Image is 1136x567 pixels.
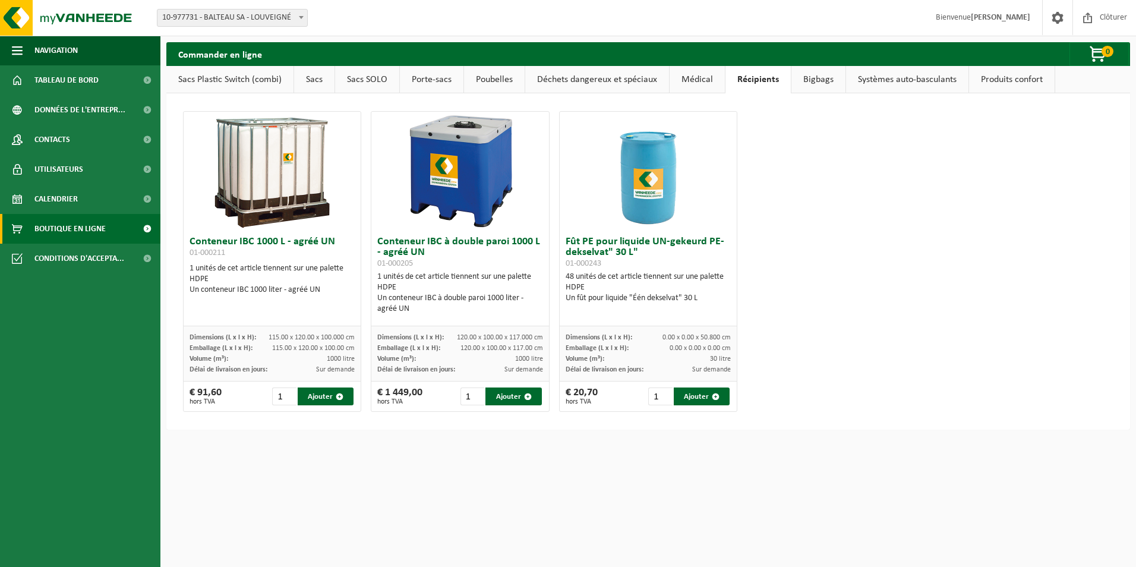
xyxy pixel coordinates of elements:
span: 0.00 x 0.00 x 50.800 cm [662,334,731,341]
span: 1000 litre [515,355,543,363]
a: Médical [670,66,725,93]
span: Volume (m³): [190,355,228,363]
span: Sur demande [504,366,543,373]
a: Porte-sacs [400,66,463,93]
span: Boutique en ligne [34,214,106,244]
span: 30 litre [710,355,731,363]
div: 48 unités de cet article tiennent sur une palette [566,272,731,304]
h3: Conteneur IBC à double paroi 1000 L - agréé UN [377,237,543,269]
span: Dimensions (L x l x H): [377,334,444,341]
div: € 91,60 [190,388,222,405]
span: Volume (m³): [566,355,604,363]
a: Bigbags [791,66,845,93]
div: 1 unités de cet article tiennent sur une palette [377,272,543,314]
span: 120.00 x 100.00 x 117.00 cm [460,345,543,352]
span: 01-000243 [566,259,601,268]
span: Sur demande [692,366,731,373]
h3: Fût PE pour liquide UN-gekeurd PE-dekselvat" 30 L" [566,237,731,269]
a: Déchets dangereux et spéciaux [525,66,669,93]
h3: Conteneur IBC 1000 L - agréé UN [190,237,355,260]
a: Poubelles [464,66,525,93]
span: Sur demande [316,366,355,373]
div: Un fût pour liquide "Één dekselvat" 30 L [566,293,731,304]
div: HDPE [566,282,731,293]
span: 115.00 x 120.00 x 100.00 cm [272,345,355,352]
a: Récipients [725,66,791,93]
span: Conditions d'accepta... [34,244,124,273]
strong: [PERSON_NAME] [971,13,1030,22]
span: 01-000205 [377,259,413,268]
div: Un conteneur IBC à double paroi 1000 liter - agréé UN [377,293,543,314]
button: Ajouter [674,388,730,405]
span: Délai de livraison en jours: [566,366,643,373]
span: 115.00 x 120.00 x 100.000 cm [269,334,355,341]
span: Emballage (L x l x H): [566,345,629,352]
div: € 1 449,00 [377,388,422,405]
button: Ajouter [298,388,354,405]
span: hors TVA [190,398,222,405]
span: 120.00 x 100.00 x 117.000 cm [457,334,543,341]
div: Un conteneur IBC 1000 liter - agréé UN [190,285,355,295]
span: 0.00 x 0.00 x 0.00 cm [670,345,731,352]
span: Dimensions (L x l x H): [190,334,256,341]
div: HDPE [377,282,543,293]
span: 10-977731 - BALTEAU SA - LOUVEIGNÉ [157,9,308,27]
a: Sacs [294,66,335,93]
span: Emballage (L x l x H): [190,345,253,352]
div: € 20,70 [566,388,598,405]
span: 1000 litre [327,355,355,363]
span: Emballage (L x l x H): [377,345,440,352]
a: Systèmes auto-basculants [846,66,968,93]
span: Volume (m³): [377,355,416,363]
span: Navigation [34,36,78,65]
span: Contacts [34,125,70,155]
a: Produits confort [969,66,1055,93]
span: Calendrier [34,184,78,214]
span: 01-000211 [190,248,225,257]
span: 10-977731 - BALTEAU SA - LOUVEIGNÉ [157,10,307,26]
span: hors TVA [566,398,598,405]
button: 0 [1069,42,1129,66]
span: hors TVA [377,398,422,405]
span: Utilisateurs [34,155,83,184]
span: Tableau de bord [34,65,99,95]
a: Sacs SOLO [335,66,399,93]
div: 1 unités de cet article tiennent sur une palette [190,263,355,295]
div: HDPE [190,274,355,285]
span: Délai de livraison en jours: [190,366,267,373]
span: Délai de livraison en jours: [377,366,455,373]
input: 1 [648,388,673,405]
span: 0 [1102,46,1113,57]
img: 01-000243 [589,112,708,231]
span: Données de l'entrepr... [34,95,125,125]
a: Sacs Plastic Switch (combi) [166,66,294,93]
input: 1 [460,388,485,405]
button: Ajouter [485,388,541,405]
img: 01-000211 [213,112,332,231]
span: Dimensions (L x l x H): [566,334,632,341]
input: 1 [272,388,296,405]
h2: Commander en ligne [166,42,274,65]
img: 01-000205 [401,112,520,231]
